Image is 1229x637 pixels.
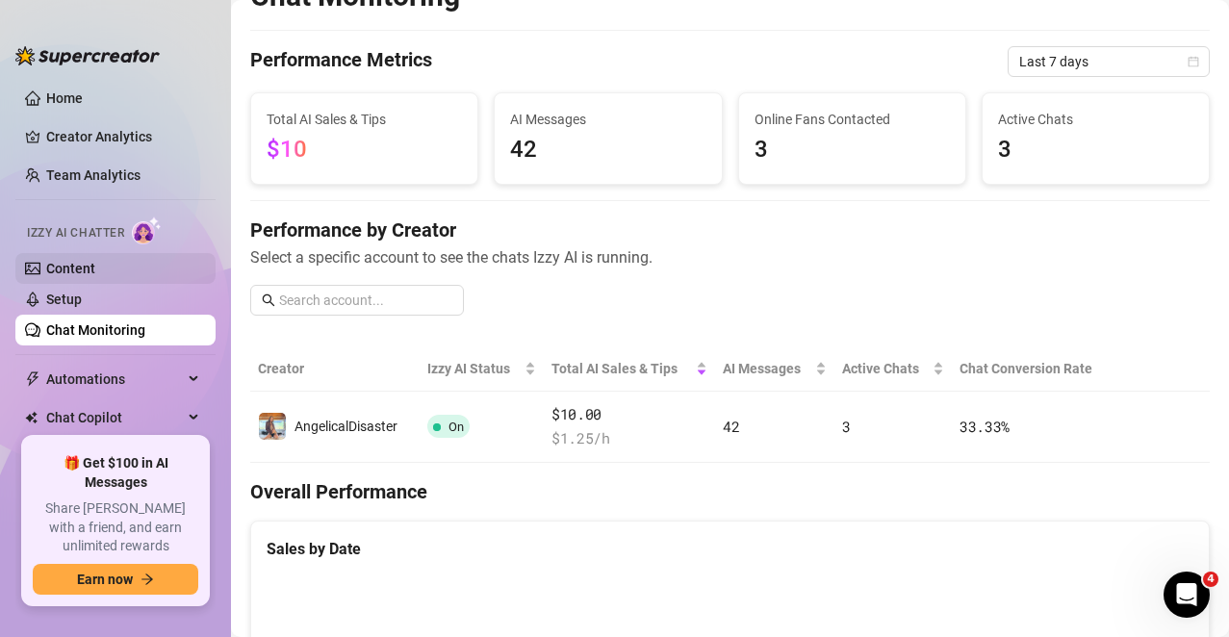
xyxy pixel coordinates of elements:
span: 42 [510,132,705,168]
span: Online Fans Contacted [755,109,950,130]
span: Share [PERSON_NAME] with a friend, and earn unlimited rewards [33,499,198,556]
span: 3 [755,132,950,168]
span: $10 [267,136,307,163]
span: Izzy AI Chatter [27,224,124,242]
span: Earn now [77,572,133,587]
th: Total AI Sales & Tips [544,346,715,392]
img: logo-BBDzfeDw.svg [15,46,160,65]
img: AI Chatter [132,217,162,244]
img: Chat Copilot [25,411,38,424]
h4: Overall Performance [250,478,1210,505]
th: Creator [250,346,420,392]
span: 3 [998,132,1193,168]
span: 4 [1203,572,1218,587]
span: Chat Copilot [46,402,183,433]
span: 🎁 Get $100 in AI Messages [33,454,198,492]
span: thunderbolt [25,371,40,387]
span: Total AI Sales & Tips [551,358,692,379]
span: $ 1.25 /h [551,427,707,450]
span: Last 7 days [1019,47,1198,76]
span: Select a specific account to see the chats Izzy AI is running. [250,245,1210,269]
th: Active Chats [834,346,952,392]
span: calendar [1188,56,1199,67]
span: Active Chats [842,358,929,379]
span: $10.00 [551,403,707,426]
span: search [262,293,275,307]
th: AI Messages [715,346,834,392]
span: AI Messages [510,109,705,130]
span: Izzy AI Status [427,358,521,379]
iframe: Intercom live chat [1164,572,1210,618]
span: 33.33 % [960,417,1010,436]
h4: Performance Metrics [250,46,432,77]
div: Sales by Date [267,537,1193,561]
input: Search account... [279,290,452,311]
span: 42 [723,417,739,436]
span: On [448,420,464,434]
a: Content [46,261,95,276]
button: Earn nowarrow-right [33,564,198,595]
a: Chat Monitoring [46,322,145,338]
span: AngelicalDisaster [294,419,397,434]
span: Automations [46,364,183,395]
a: Team Analytics [46,167,141,183]
a: Setup [46,292,82,307]
span: 3 [842,417,851,436]
a: Home [46,90,83,106]
span: arrow-right [141,573,154,586]
h4: Performance by Creator [250,217,1210,243]
th: Chat Conversion Rate [952,346,1114,392]
img: AngelicalDisaster [259,413,286,440]
span: Active Chats [998,109,1193,130]
span: AI Messages [723,358,811,379]
span: Total AI Sales & Tips [267,109,462,130]
a: Creator Analytics [46,121,200,152]
th: Izzy AI Status [420,346,544,392]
